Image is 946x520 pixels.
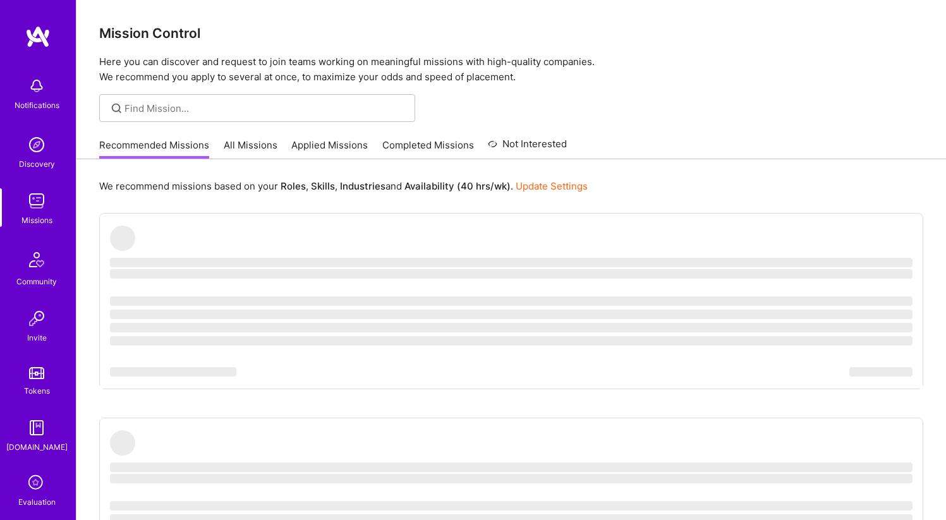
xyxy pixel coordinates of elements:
[224,138,277,159] a: All Missions
[29,367,44,379] img: tokens
[24,384,50,397] div: Tokens
[25,471,49,495] i: icon SelectionTeam
[311,180,335,192] b: Skills
[291,138,368,159] a: Applied Missions
[109,101,124,116] i: icon SearchGrey
[24,415,49,440] img: guide book
[25,25,51,48] img: logo
[21,214,52,227] div: Missions
[340,180,385,192] b: Industries
[99,138,209,159] a: Recommended Missions
[18,495,56,509] div: Evaluation
[404,180,511,192] b: Availability (40 hrs/wk)
[99,25,923,41] h3: Mission Control
[16,275,57,288] div: Community
[24,188,49,214] img: teamwork
[99,179,588,193] p: We recommend missions based on your , , and .
[6,440,68,454] div: [DOMAIN_NAME]
[281,180,306,192] b: Roles
[382,138,474,159] a: Completed Missions
[488,136,567,159] a: Not Interested
[15,99,59,112] div: Notifications
[24,73,49,99] img: bell
[24,306,49,331] img: Invite
[21,245,52,275] img: Community
[24,132,49,157] img: discovery
[99,54,923,85] p: Here you can discover and request to join teams working on meaningful missions with high-quality ...
[124,102,406,115] input: Find Mission...
[516,180,588,192] a: Update Settings
[27,331,47,344] div: Invite
[19,157,55,171] div: Discovery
